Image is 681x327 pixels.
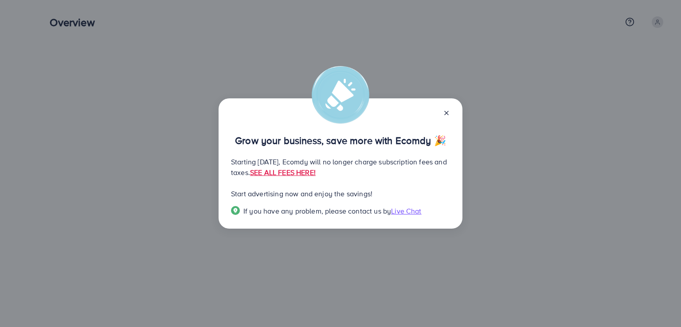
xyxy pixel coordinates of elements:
[231,135,450,146] p: Grow your business, save more with Ecomdy 🎉
[231,188,450,199] p: Start advertising now and enjoy the savings!
[231,156,450,178] p: Starting [DATE], Ecomdy will no longer charge subscription fees and taxes.
[243,206,391,216] span: If you have any problem, please contact us by
[250,167,316,177] a: SEE ALL FEES HERE!
[312,66,369,124] img: alert
[391,206,421,216] span: Live Chat
[231,206,240,215] img: Popup guide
